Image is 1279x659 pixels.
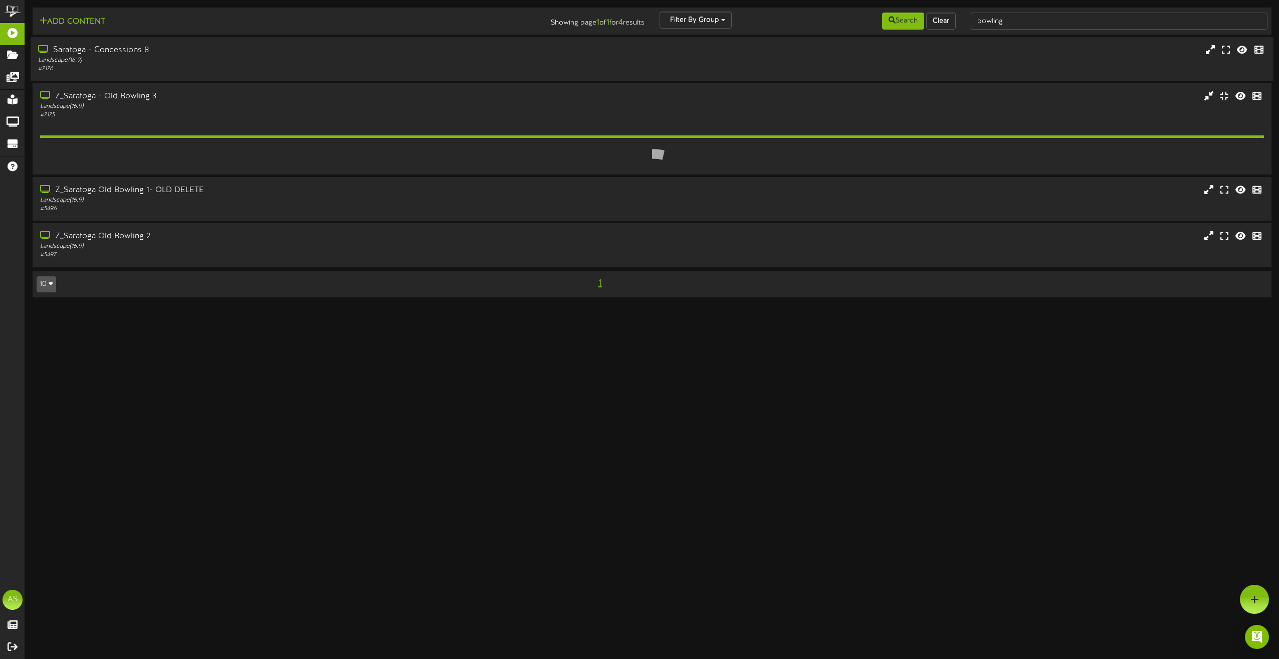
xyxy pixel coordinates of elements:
button: 10 [37,276,56,292]
img: loading-spinner-4.png [588,140,716,269]
div: # 7176 [38,65,541,73]
button: Search [882,13,924,30]
div: Landscape ( 16:9 ) [38,56,541,65]
strong: 4 [618,18,623,27]
strong: 1 [606,18,609,27]
strong: 1 [596,18,599,27]
div: Open Intercom Messenger [1245,625,1269,649]
button: Filter By Group [660,12,732,29]
div: Z_Saratoga Old Bowling 1- OLD DELETE [40,185,541,196]
div: Landscape ( 16:9 ) [40,242,541,251]
span: 1 [596,278,604,289]
div: # 5496 [40,205,541,213]
div: Z_Saratoga - Old Bowling 3 [40,91,541,102]
div: # 5497 [40,251,541,259]
div: AS [3,590,23,610]
div: Landscape ( 16:9 ) [40,102,541,111]
div: Showing page of for results [445,12,652,29]
input: -- Search Playlists by Name -- [971,13,1267,30]
button: Add Content [37,16,108,28]
div: Landscape ( 16:9 ) [40,196,541,205]
div: # 7175 [40,111,541,119]
div: Z_Saratoga Old Bowling 2 [40,231,541,242]
button: Clear [926,13,956,30]
div: Saratoga - Concessions 8 [38,45,541,56]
